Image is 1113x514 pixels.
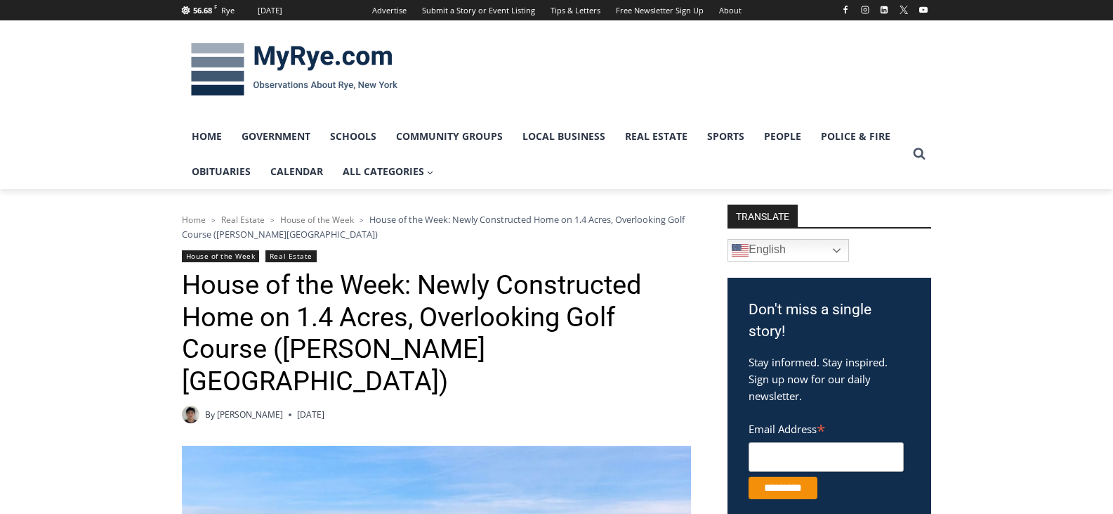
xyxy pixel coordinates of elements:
[182,406,199,423] img: Patel, Devan - bio cropped 200x200
[280,214,354,226] a: House of the Week
[265,250,317,262] a: Real Estate
[749,415,904,440] label: Email Address
[297,408,324,421] time: [DATE]
[320,119,386,154] a: Schools
[270,215,275,225] span: >
[221,214,265,226] a: Real Estate
[214,3,217,11] span: F
[182,250,260,262] a: House of the Week
[857,1,874,18] a: Instagram
[837,1,854,18] a: Facebook
[333,154,444,189] a: All Categories
[182,214,206,226] a: Home
[386,119,513,154] a: Community Groups
[876,1,893,18] a: Linkedin
[182,154,261,189] a: Obituaries
[697,119,754,154] a: Sports
[182,119,232,154] a: Home
[343,164,434,179] span: All Categories
[749,354,910,404] p: Stay informed. Stay inspired. Sign up now for our daily newsletter.
[221,4,235,17] div: Rye
[182,212,691,241] nav: Breadcrumbs
[513,119,615,154] a: Local Business
[895,1,912,18] a: X
[182,119,907,190] nav: Primary Navigation
[182,406,199,423] a: Author image
[360,215,364,225] span: >
[811,119,900,154] a: Police & Fire
[232,119,320,154] a: Government
[907,141,932,167] button: View Search Form
[182,33,407,106] img: MyRye.com
[615,119,697,154] a: Real Estate
[749,299,910,343] h3: Don't miss a single story!
[211,215,216,225] span: >
[193,5,212,15] span: 56.68
[727,239,849,262] a: English
[261,154,333,189] a: Calendar
[727,205,798,227] strong: TRANSLATE
[732,242,749,259] img: en
[205,408,215,421] span: By
[754,119,811,154] a: People
[182,269,691,397] h1: House of the Week: Newly Constructed Home on 1.4 Acres, Overlooking Golf Course ([PERSON_NAME][GE...
[182,213,685,240] span: House of the Week: Newly Constructed Home on 1.4 Acres, Overlooking Golf Course ([PERSON_NAME][GE...
[258,4,282,17] div: [DATE]
[217,409,283,420] a: [PERSON_NAME]
[915,1,932,18] a: YouTube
